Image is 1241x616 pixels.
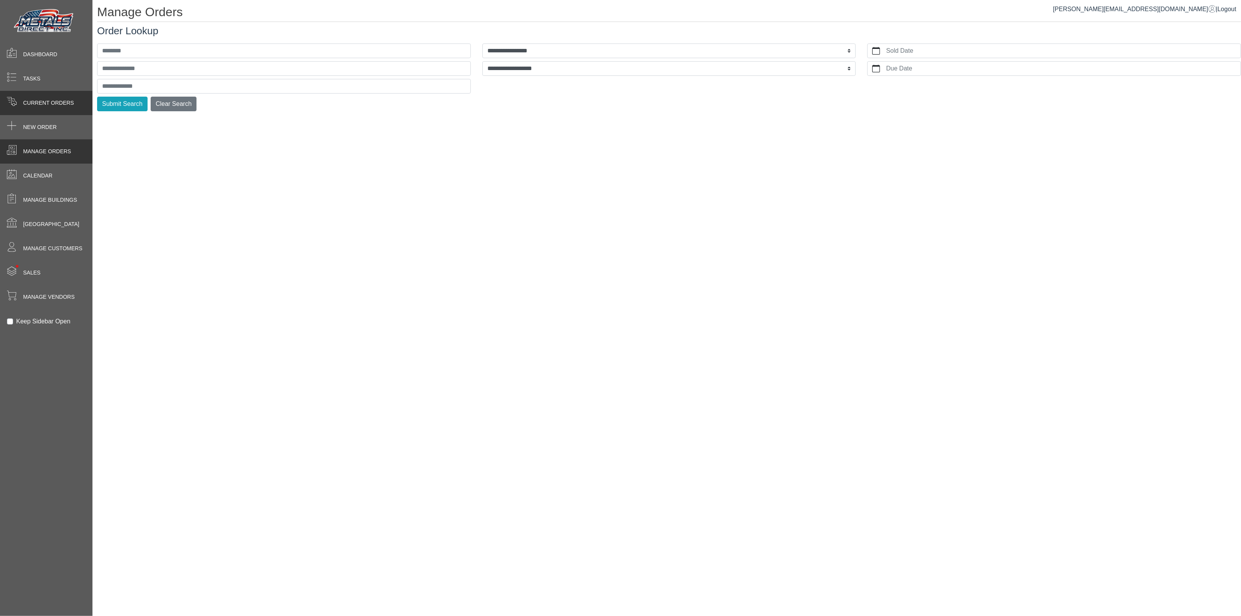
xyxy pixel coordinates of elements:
[1217,6,1236,12] span: Logout
[23,147,71,156] span: Manage Orders
[97,5,1241,22] h1: Manage Orders
[151,97,196,111] button: Clear Search
[23,123,57,131] span: New Order
[23,172,52,180] span: Calendar
[97,97,148,111] button: Submit Search
[872,65,880,72] svg: calendar
[1053,5,1236,14] div: |
[23,196,77,204] span: Manage Buildings
[23,220,79,228] span: [GEOGRAPHIC_DATA]
[23,269,40,277] span: Sales
[885,44,1241,58] label: Sold Date
[23,50,57,59] span: Dashboard
[16,317,71,326] label: Keep Sidebar Open
[23,244,82,253] span: Manage Customers
[23,75,40,83] span: Tasks
[885,62,1241,75] label: Due Date
[7,254,27,279] span: •
[1053,6,1216,12] a: [PERSON_NAME][EMAIL_ADDRESS][DOMAIN_NAME]
[23,293,75,301] span: Manage Vendors
[97,25,1241,37] h3: Order Lookup
[868,44,885,58] button: calendar
[23,99,74,107] span: Current Orders
[872,47,880,55] svg: calendar
[12,7,77,35] img: Metals Direct Inc Logo
[868,62,885,75] button: calendar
